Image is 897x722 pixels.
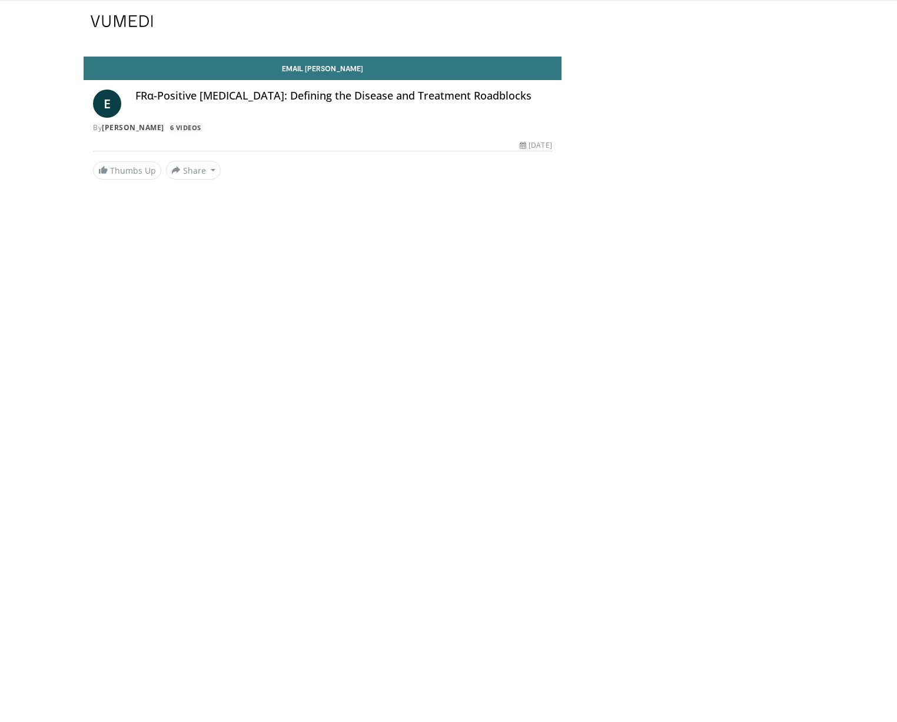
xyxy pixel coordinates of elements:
[520,140,552,151] div: [DATE]
[135,90,552,102] h4: FRα-Positive [MEDICAL_DATA]: Defining the Disease and Treatment Roadblocks
[93,90,121,118] a: E
[166,122,205,133] a: 6 Videos
[91,15,153,27] img: VuMedi Logo
[93,122,552,133] div: By
[166,161,221,180] button: Share
[102,122,164,133] a: [PERSON_NAME]
[93,161,161,180] a: Thumbs Up
[84,57,562,80] a: Email [PERSON_NAME]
